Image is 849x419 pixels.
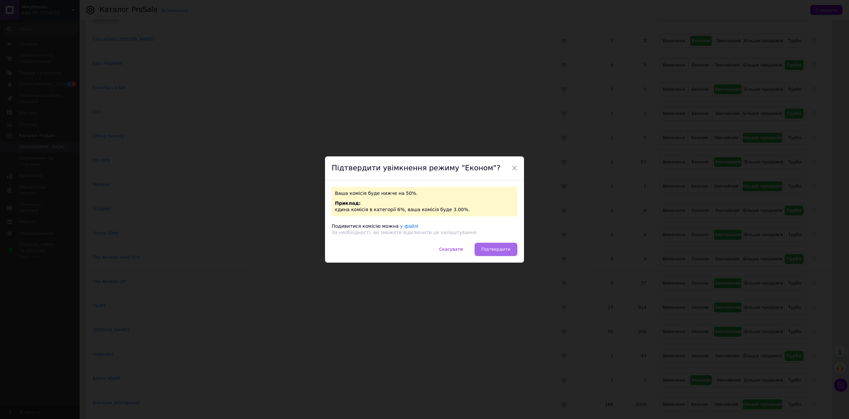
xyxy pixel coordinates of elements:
span: × [511,162,517,174]
div: Підтвердити увімкнення режиму "Економ"? [325,156,524,180]
span: Підтвердити [482,247,510,252]
button: Підтвердити [475,243,517,256]
span: Подивитися комісію можна [332,223,399,229]
span: За необхідності, ви зможете відключити це налаштування [332,230,477,235]
span: єдина комісія в категорії 6%, ваша комісія буде 3.00%. [335,207,470,212]
span: Приклад: [335,201,361,206]
a: у файлі [400,223,418,229]
span: Скасувати [439,247,463,252]
button: Скасувати [432,243,470,256]
span: Ваша комісія буде нижче на 50%. [335,191,418,196]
